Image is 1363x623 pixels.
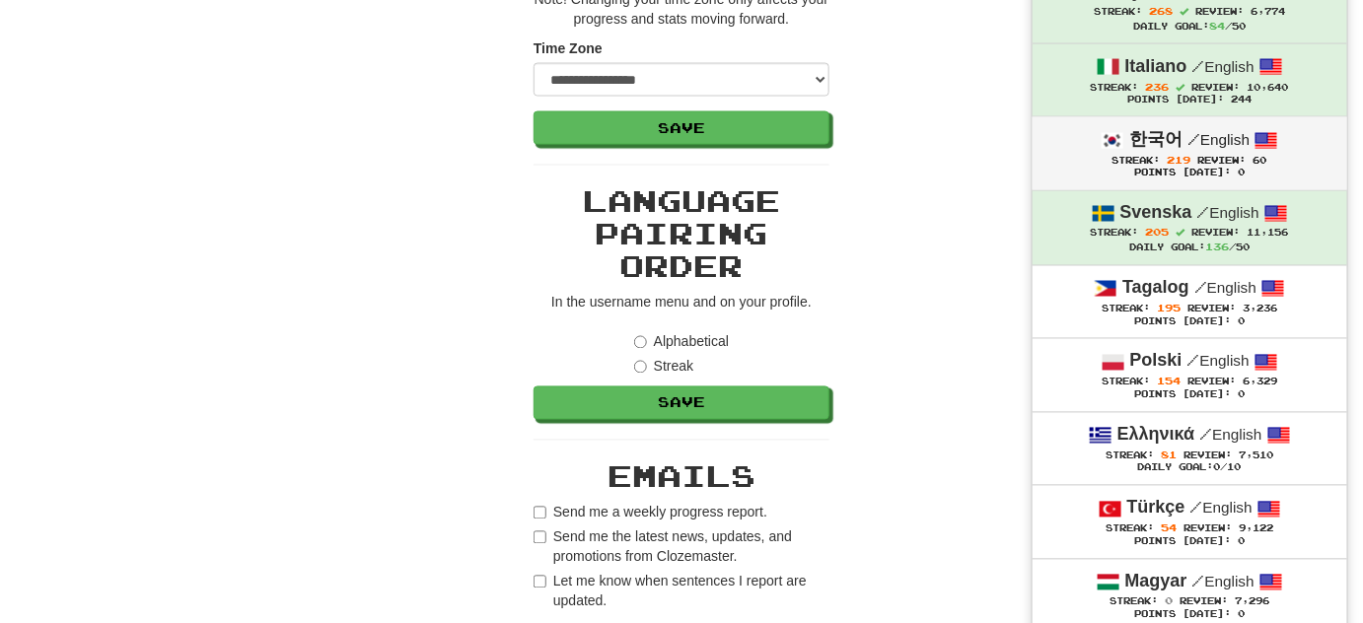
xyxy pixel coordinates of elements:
span: Streak: [1106,450,1154,461]
small: English [1190,500,1253,517]
span: Streak: [1091,228,1139,239]
span: / [1194,279,1207,297]
input: Send me the latest news, updates, and promotions from Clozemaster. [534,531,546,544]
div: Points [DATE]: 0 [1052,389,1327,402]
span: / [1200,426,1213,444]
strong: Tagalog [1122,278,1189,298]
span: 84 [1209,20,1225,32]
input: Send me a weekly progress report. [534,507,546,519]
span: / [1192,57,1205,75]
span: Streak: [1110,596,1158,607]
span: 236 [1146,81,1170,93]
div: Points [DATE]: 0 [1052,168,1327,180]
label: Alphabetical [634,332,729,352]
div: Daily Goal: /10 [1052,462,1327,475]
span: Streak includes today. [1180,7,1188,16]
a: Ελληνικά /English Streak: 81 Review: 7,510 Daily Goal:0/10 [1033,413,1347,485]
a: Polski /English Streak: 154 Review: 6,329 Points [DATE]: 0 [1033,339,1347,411]
span: 3,236 [1243,304,1277,314]
div: Points [DATE]: 0 [1052,316,1327,329]
span: Review: [1187,304,1236,314]
span: Streak: [1112,155,1161,166]
span: Review: [1184,450,1232,461]
span: Streak: [1094,6,1142,17]
span: 154 [1157,376,1181,387]
div: Daily Goal: /50 [1052,19,1327,34]
strong: Svenska [1120,203,1192,223]
span: / [1187,352,1200,370]
small: English [1187,131,1250,148]
strong: 한국어 [1129,129,1183,149]
span: 81 [1161,450,1177,461]
a: 한국어 /English Streak: 219 Review: 60 Points [DATE]: 0 [1033,117,1347,189]
small: English [1200,427,1262,444]
a: Tagalog /English Streak: 195 Review: 3,236 Points [DATE]: 0 [1033,266,1347,338]
span: Review: [1195,6,1244,17]
span: Streak includes today. [1177,83,1185,92]
a: Türkçe /English Streak: 54 Review: 9,122 Points [DATE]: 0 [1033,486,1347,558]
small: English [1192,58,1255,75]
small: English [1187,353,1250,370]
span: / [1187,130,1200,148]
span: 7,296 [1235,596,1269,607]
div: Daily Goal: /50 [1052,241,1327,255]
span: Review: [1198,155,1247,166]
input: Let me know when sentences I report are updated. [534,576,546,588]
button: Save [534,386,829,420]
span: Review: [1187,377,1236,387]
span: 0 [1214,462,1221,473]
span: 0 [1165,595,1173,607]
span: Review: [1192,228,1241,239]
span: 10,640 [1248,82,1289,93]
span: Streak: [1102,304,1150,314]
span: Review: [1184,523,1232,534]
strong: Ελληνικά [1117,425,1195,445]
input: Alphabetical [634,336,647,349]
div: Points [DATE]: 0 [1052,536,1327,549]
div: Points [DATE]: 244 [1052,94,1327,106]
span: 54 [1161,522,1177,534]
strong: Magyar [1125,572,1187,591]
span: 9,122 [1239,523,1273,534]
div: Points [DATE]: 0 [1052,609,1327,622]
h2: Emails [534,460,829,493]
span: 205 [1146,227,1170,239]
span: 60 [1254,155,1267,166]
span: 7,510 [1239,450,1273,461]
span: 219 [1168,154,1191,166]
span: 11,156 [1248,228,1289,239]
h2: Language Pairing Order [534,185,829,283]
span: / [1192,573,1205,590]
span: 136 [1205,242,1229,253]
label: Send me a weekly progress report. [534,503,767,522]
label: Let me know when sentences I report are updated. [534,572,829,611]
label: Send me the latest news, updates, and promotions from Clozemaster. [534,527,829,567]
span: Review: [1192,82,1241,93]
span: / [1190,499,1203,517]
span: Review: [1180,596,1228,607]
span: Streak: [1091,82,1139,93]
label: Time Zone [534,38,603,58]
span: 6,774 [1251,6,1285,17]
button: Save [534,111,829,145]
span: 6,329 [1243,377,1277,387]
label: Streak [634,357,693,377]
small: English [1192,574,1255,590]
span: 195 [1157,303,1181,314]
span: Streak includes today. [1177,229,1185,238]
span: Streak: [1106,523,1154,534]
strong: Italiano [1125,56,1187,76]
p: In the username menu and on your profile. [534,293,829,312]
span: 268 [1149,5,1173,17]
a: Italiano /English Streak: 236 Review: 10,640 Points [DATE]: 244 [1033,44,1347,116]
a: Svenska /English Streak: 205 Review: 11,156 Daily Goal:136/50 [1033,191,1347,265]
strong: Polski [1130,351,1183,371]
strong: Türkçe [1127,498,1185,518]
input: Streak [634,361,647,374]
span: Streak: [1102,377,1150,387]
small: English [1197,205,1259,222]
small: English [1194,280,1256,297]
span: / [1197,204,1210,222]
